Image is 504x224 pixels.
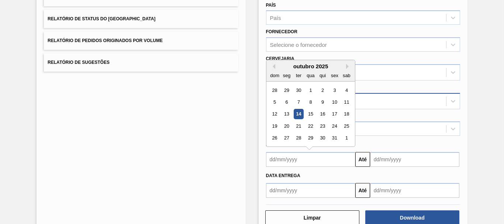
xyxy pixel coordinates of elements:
[329,109,339,119] div: Choose sexta-feira, 17 de outubro de 2025
[282,85,291,95] div: Choose segunda-feira, 29 de setembro de 2025
[341,109,351,119] div: Choose sábado, 18 de outubro de 2025
[282,121,291,131] div: Choose segunda-feira, 20 de outubro de 2025
[317,109,327,119] div: Choose quinta-feira, 16 de outubro de 2025
[355,183,370,198] button: Até
[266,63,355,69] div: outubro 2025
[329,70,339,80] div: sex
[329,97,339,107] div: Choose sexta-feira, 10 de outubro de 2025
[293,109,303,119] div: Choose terça-feira, 14 de outubro de 2025
[305,97,315,107] div: Choose quarta-feira, 8 de outubro de 2025
[266,3,276,8] label: País
[329,133,339,143] div: Choose sexta-feira, 31 de outubro de 2025
[282,70,291,80] div: seg
[266,183,355,198] input: dd/mm/yyyy
[270,42,327,48] div: Selecione o fornecedor
[44,32,238,50] button: Relatório de Pedidos Originados por Volume
[370,152,459,167] input: dd/mm/yyyy
[293,97,303,107] div: Choose terça-feira, 7 de outubro de 2025
[270,109,280,119] div: Choose domingo, 12 de outubro de 2025
[293,70,303,80] div: ter
[305,121,315,131] div: Choose quarta-feira, 22 de outubro de 2025
[341,97,351,107] div: Choose sábado, 11 de outubro de 2025
[293,85,303,95] div: Choose terça-feira, 30 de setembro de 2025
[270,15,281,21] div: País
[329,85,339,95] div: Choose sexta-feira, 3 de outubro de 2025
[44,54,238,72] button: Relatório de Sugestões
[270,121,280,131] div: Choose domingo, 19 de outubro de 2025
[329,121,339,131] div: Choose sexta-feira, 24 de outubro de 2025
[305,85,315,95] div: Choose quarta-feira, 1 de outubro de 2025
[293,133,303,143] div: Choose terça-feira, 28 de outubro de 2025
[270,70,280,80] div: dom
[317,85,327,95] div: Choose quinta-feira, 2 de outubro de 2025
[317,133,327,143] div: Choose quinta-feira, 30 de outubro de 2025
[317,97,327,107] div: Choose quinta-feira, 9 de outubro de 2025
[293,121,303,131] div: Choose terça-feira, 21 de outubro de 2025
[48,38,163,43] span: Relatório de Pedidos Originados por Volume
[266,173,300,178] span: Data Entrega
[317,70,327,80] div: qui
[341,121,351,131] div: Choose sábado, 25 de outubro de 2025
[44,10,238,28] button: Relatório de Status do [GEOGRAPHIC_DATA]
[355,152,370,167] button: Até
[270,133,280,143] div: Choose domingo, 26 de outubro de 2025
[270,64,275,69] button: Previous Month
[282,109,291,119] div: Choose segunda-feira, 13 de outubro de 2025
[48,16,155,21] span: Relatório de Status do [GEOGRAPHIC_DATA]
[282,133,291,143] div: Choose segunda-feira, 27 de outubro de 2025
[266,56,294,61] label: Cervejaria
[269,84,352,144] div: month 2025-10
[346,64,351,69] button: Next Month
[48,60,110,65] span: Relatório de Sugestões
[266,29,297,34] label: Fornecedor
[305,70,315,80] div: qua
[341,70,351,80] div: sab
[282,97,291,107] div: Choose segunda-feira, 6 de outubro de 2025
[305,109,315,119] div: Choose quarta-feira, 15 de outubro de 2025
[270,85,280,95] div: Choose domingo, 28 de setembro de 2025
[317,121,327,131] div: Choose quinta-feira, 23 de outubro de 2025
[370,183,459,198] input: dd/mm/yyyy
[266,152,355,167] input: dd/mm/yyyy
[341,133,351,143] div: Choose sábado, 1 de novembro de 2025
[270,97,280,107] div: Choose domingo, 5 de outubro de 2025
[305,133,315,143] div: Choose quarta-feira, 29 de outubro de 2025
[341,85,351,95] div: Choose sábado, 4 de outubro de 2025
